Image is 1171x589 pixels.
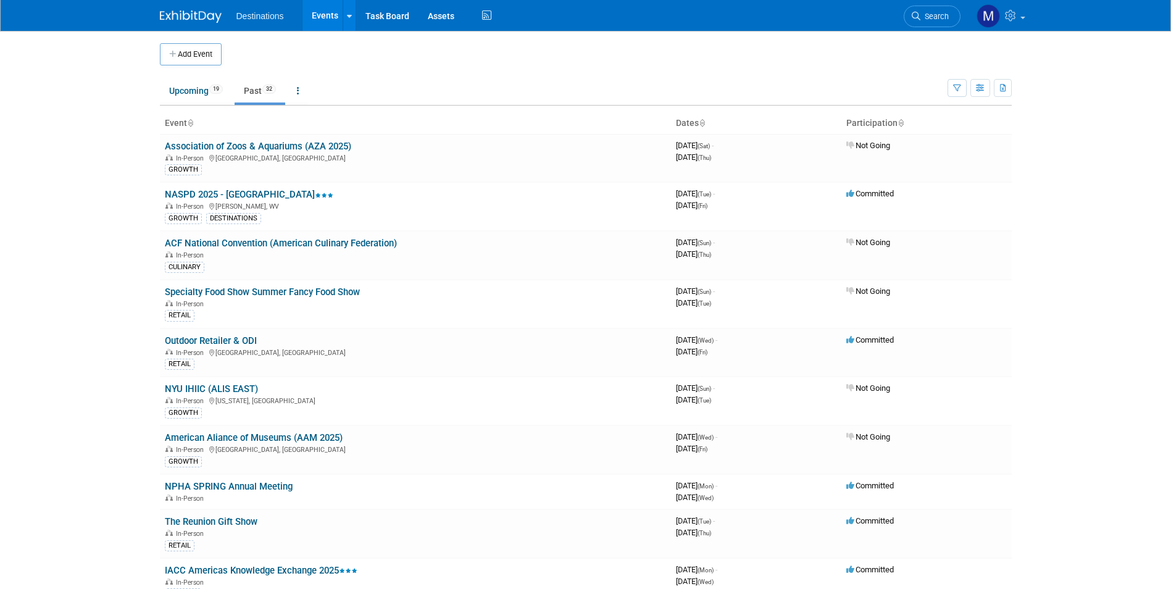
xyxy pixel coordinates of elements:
span: In-Person [176,203,207,211]
span: [DATE] [676,528,711,537]
span: [DATE] [676,395,711,404]
a: IACC Americas Knowledge Exchange 2025 [165,565,357,576]
a: Upcoming19 [160,79,232,102]
span: [DATE] [676,347,707,356]
span: [DATE] [676,481,717,490]
span: (Tue) [698,300,711,307]
a: The Reunion Gift Show [165,516,257,527]
span: (Wed) [698,495,714,501]
span: Committed [846,481,894,490]
span: - [713,383,715,393]
span: 19 [209,85,223,94]
span: In-Person [176,397,207,405]
span: [DATE] [676,444,707,453]
div: [PERSON_NAME], WV [165,201,666,211]
a: NASPD 2025 - [GEOGRAPHIC_DATA] [165,189,333,200]
span: Not Going [846,432,890,441]
img: ExhibitDay [160,10,222,23]
span: In-Person [176,579,207,587]
img: In-Person Event [165,446,173,452]
span: Not Going [846,141,890,150]
div: [GEOGRAPHIC_DATA], [GEOGRAPHIC_DATA] [165,152,666,162]
span: [DATE] [676,141,714,150]
span: - [715,481,717,490]
span: In-Person [176,349,207,357]
img: In-Person Event [165,251,173,257]
a: Specialty Food Show Summer Fancy Food Show [165,286,360,298]
span: [DATE] [676,565,717,574]
div: DESTINATIONS [206,213,261,224]
span: (Fri) [698,349,707,356]
a: Association of Zoos & Aquariums (AZA 2025) [165,141,351,152]
img: In-Person Event [165,154,173,161]
span: [DATE] [676,238,715,247]
span: (Wed) [698,579,714,585]
img: In-Person Event [165,579,173,585]
div: GROWTH [165,456,202,467]
span: (Sun) [698,288,711,295]
span: - [715,565,717,574]
span: - [713,516,715,525]
span: [DATE] [676,493,714,502]
div: [GEOGRAPHIC_DATA], [GEOGRAPHIC_DATA] [165,347,666,357]
span: Not Going [846,238,890,247]
span: (Tue) [698,191,711,198]
span: Not Going [846,286,890,296]
button: Add Event [160,43,222,65]
span: In-Person [176,530,207,538]
span: [DATE] [676,577,714,586]
span: - [713,238,715,247]
span: (Mon) [698,483,714,490]
span: Committed [846,565,894,574]
span: In-Person [176,446,207,454]
span: [DATE] [676,249,711,259]
span: Committed [846,335,894,345]
th: Event [160,113,671,134]
a: NYU IHIIC (ALIS EAST) [165,383,258,395]
span: (Thu) [698,154,711,161]
span: [DATE] [676,516,715,525]
div: GROWTH [165,213,202,224]
a: Outdoor Retailer & ODI [165,335,257,346]
span: - [713,189,715,198]
a: Sort by Event Name [187,118,193,128]
a: American Aliance of Museums (AAM 2025) [165,432,343,443]
span: (Fri) [698,446,707,453]
div: [GEOGRAPHIC_DATA], [GEOGRAPHIC_DATA] [165,444,666,454]
span: [DATE] [676,152,711,162]
div: [US_STATE], [GEOGRAPHIC_DATA] [165,395,666,405]
img: In-Person Event [165,495,173,501]
span: - [712,141,714,150]
img: In-Person Event [165,530,173,536]
div: GROWTH [165,164,202,175]
span: (Thu) [698,530,711,537]
a: NPHA SPRING Annual Meeting [165,481,293,492]
a: ACF National Convention (American Culinary Federation) [165,238,397,249]
span: In-Person [176,300,207,308]
span: Committed [846,189,894,198]
span: In-Person [176,154,207,162]
span: (Tue) [698,397,711,404]
span: Destinations [236,11,284,21]
span: [DATE] [676,335,717,345]
span: (Sun) [698,385,711,392]
div: RETAIL [165,310,194,321]
img: In-Person Event [165,203,173,209]
span: (Sat) [698,143,710,149]
span: [DATE] [676,201,707,210]
div: RETAIL [165,540,194,551]
th: Dates [671,113,841,134]
span: 32 [262,85,276,94]
a: Sort by Start Date [699,118,705,128]
div: CULINARY [165,262,204,273]
img: In-Person Event [165,300,173,306]
span: - [715,335,717,345]
span: - [713,286,715,296]
th: Participation [841,113,1012,134]
a: Sort by Participation Type [898,118,904,128]
img: In-Person Event [165,397,173,403]
span: (Wed) [698,337,714,344]
span: (Sun) [698,240,711,246]
span: [DATE] [676,432,717,441]
span: (Mon) [698,567,714,574]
